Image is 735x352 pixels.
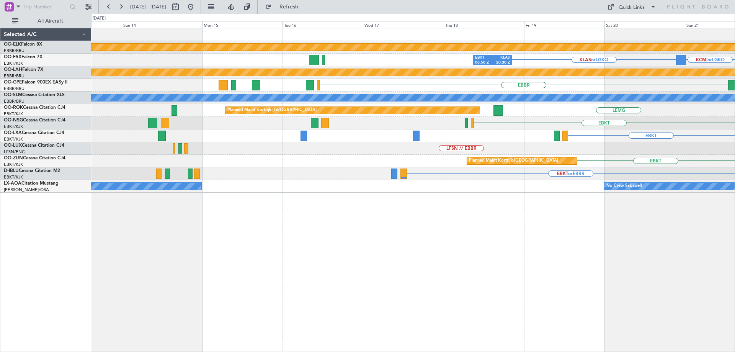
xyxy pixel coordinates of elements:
[130,3,166,10] span: [DATE] - [DATE]
[4,73,24,79] a: EBBR/BRU
[4,131,22,135] span: OO-LXA
[283,21,363,28] div: Tue 16
[4,156,23,160] span: OO-ZUN
[4,48,24,54] a: EBBR/BRU
[475,55,492,61] div: EBKT
[4,169,19,173] span: D-IBLU
[4,118,65,123] a: OO-NSGCessna Citation CJ4
[4,143,64,148] a: OO-LUXCessna Citation CJ4
[4,80,22,85] span: OO-GPE
[20,18,81,24] span: All Aircraft
[4,149,25,155] a: LFSN/ENC
[4,131,64,135] a: OO-LXACessna Citation CJ4
[4,174,23,180] a: EBKT/KJK
[492,55,510,61] div: KLAS
[606,180,642,192] div: No Crew Sabadell
[4,156,65,160] a: OO-ZUNCessna Citation CJ4
[603,1,660,13] button: Quick Links
[363,21,443,28] div: Wed 17
[4,136,23,142] a: EBKT/KJK
[4,118,23,123] span: OO-NSG
[4,42,21,47] span: OO-ELK
[4,55,42,59] a: OO-FSXFalcon 7X
[619,4,645,11] div: Quick Links
[492,60,510,65] div: 20:30 Z
[4,67,43,72] a: OO-LAHFalcon 7X
[469,155,558,167] div: Planned Maint Kortrijk-[GEOGRAPHIC_DATA]
[273,4,305,10] span: Refresh
[4,143,22,148] span: OO-LUX
[4,67,22,72] span: OO-LAH
[4,42,42,47] a: OO-ELKFalcon 8X
[8,15,83,27] button: All Aircraft
[475,60,492,65] div: 08:50 Z
[524,21,604,28] div: Fri 19
[4,105,65,110] a: OO-ROKCessna Citation CJ4
[604,21,685,28] div: Sat 20
[4,55,21,59] span: OO-FSX
[4,80,67,85] a: OO-GPEFalcon 900EX EASy II
[4,111,23,117] a: EBKT/KJK
[4,162,23,167] a: EBKT/KJK
[4,61,23,66] a: EBKT/KJK
[4,93,65,97] a: OO-SLMCessna Citation XLS
[23,1,67,13] input: Trip Number
[227,105,317,116] div: Planned Maint Kortrijk-[GEOGRAPHIC_DATA]
[4,181,59,186] a: LX-AOACitation Mustang
[93,15,106,22] div: [DATE]
[4,98,24,104] a: EBBR/BRU
[122,21,202,28] div: Sun 14
[4,105,23,110] span: OO-ROK
[4,169,60,173] a: D-IBLUCessna Citation M2
[444,21,524,28] div: Thu 18
[202,21,283,28] div: Mon 15
[261,1,307,13] button: Refresh
[4,124,23,129] a: EBKT/KJK
[4,187,49,193] a: [PERSON_NAME]/QSA
[4,86,24,92] a: EBBR/BRU
[4,93,22,97] span: OO-SLM
[4,181,21,186] span: LX-AOA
